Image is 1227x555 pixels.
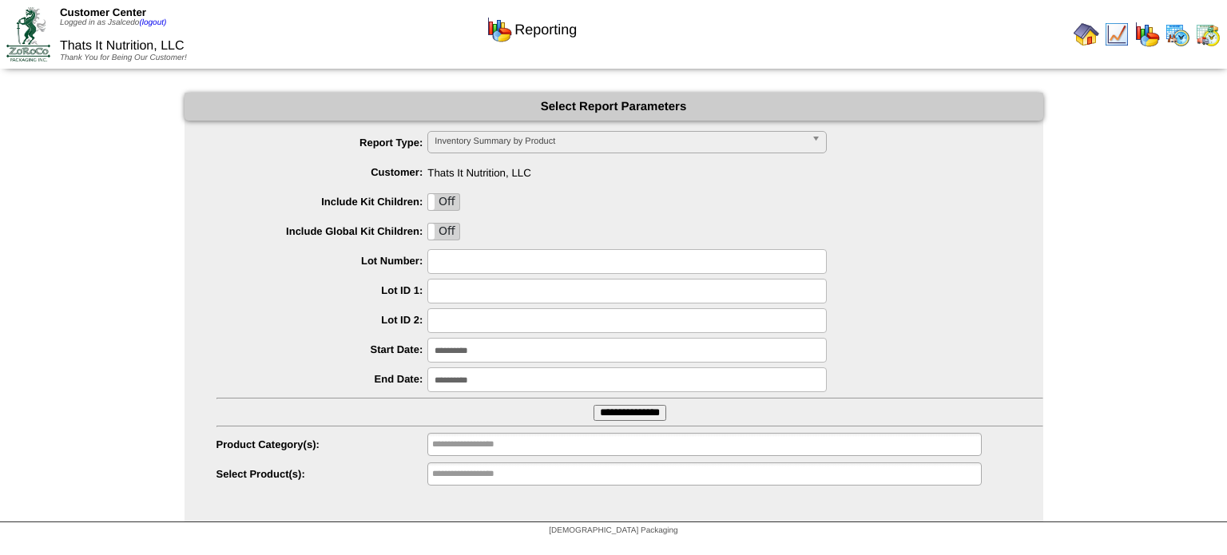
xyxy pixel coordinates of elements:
[216,468,428,480] label: Select Product(s):
[60,6,146,18] span: Customer Center
[435,132,805,151] span: Inventory Summary by Product
[60,18,166,27] span: Logged in as Jsalcedo
[216,373,428,385] label: End Date:
[216,137,428,149] label: Report Type:
[216,438,428,450] label: Product Category(s):
[6,7,50,61] img: ZoRoCo_Logo(Green%26Foil)%20jpg.webp
[1074,22,1099,47] img: home.gif
[216,343,428,355] label: Start Date:
[1104,22,1130,47] img: line_graph.gif
[216,314,428,326] label: Lot ID 2:
[428,194,459,210] label: Off
[486,17,512,42] img: graph.gif
[428,224,459,240] label: Off
[139,18,166,27] a: (logout)
[216,161,1043,179] span: Thats It Nutrition, LLC
[216,255,428,267] label: Lot Number:
[216,284,428,296] label: Lot ID 1:
[60,54,187,62] span: Thank You for Being Our Customer!
[216,196,428,208] label: Include Kit Children:
[549,526,677,535] span: [DEMOGRAPHIC_DATA] Packaging
[185,93,1043,121] div: Select Report Parameters
[1195,22,1221,47] img: calendarinout.gif
[427,223,460,240] div: OnOff
[514,22,577,38] span: Reporting
[427,193,460,211] div: OnOff
[60,39,185,53] span: Thats It Nutrition, LLC
[216,225,428,237] label: Include Global Kit Children:
[1165,22,1190,47] img: calendarprod.gif
[216,166,428,178] label: Customer:
[1134,22,1160,47] img: graph.gif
